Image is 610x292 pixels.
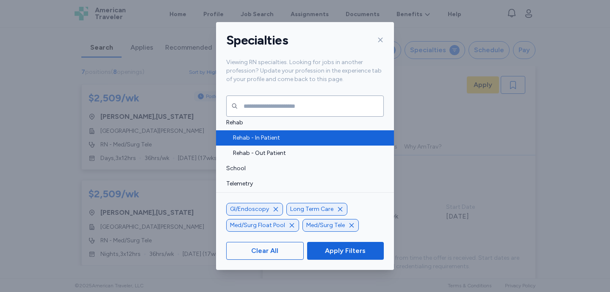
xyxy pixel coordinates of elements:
[325,246,366,256] span: Apply Filters
[251,246,278,256] span: Clear All
[216,58,394,94] div: Viewing RN specialties. Looking for jobs in another profession? Update your profession in the exp...
[226,118,379,127] span: Rehab
[226,242,304,260] button: Clear All
[226,32,288,48] h1: Specialties
[230,205,269,213] span: GI/Endoscopy
[226,164,379,173] span: School
[307,242,384,260] button: Apply Filters
[290,205,333,213] span: Long Term Care
[226,180,379,188] span: Telemetry
[233,149,379,157] span: Rehab - Out Patient
[233,134,379,142] span: Rehab - In Patient
[230,221,285,230] span: Med/Surg Float Pool
[306,221,345,230] span: Med/Surg Tele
